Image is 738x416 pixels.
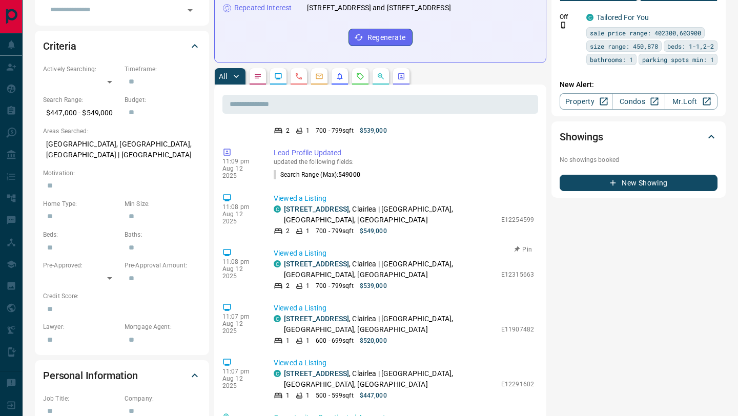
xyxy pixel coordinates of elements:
[219,73,227,80] p: All
[274,260,281,267] div: condos.ca
[222,375,258,389] p: Aug 12 2025
[284,368,496,390] p: , Clairlea | [GEOGRAPHIC_DATA], [GEOGRAPHIC_DATA], [GEOGRAPHIC_DATA]
[560,175,717,191] button: New Showing
[234,3,292,13] p: Repeated Interest
[125,199,201,209] p: Min Size:
[274,158,534,165] p: updated the following fields:
[397,72,405,80] svg: Agent Actions
[316,226,353,236] p: 700 - 799 sqft
[316,281,353,290] p: 700 - 799 sqft
[360,281,387,290] p: $539,000
[274,148,534,158] p: Lead Profile Updated
[43,127,201,136] p: Areas Searched:
[286,391,290,400] p: 1
[560,93,612,110] a: Property
[306,226,310,236] p: 1
[560,124,717,149] div: Showings
[43,136,201,163] p: [GEOGRAPHIC_DATA], [GEOGRAPHIC_DATA], [GEOGRAPHIC_DATA] | [GEOGRAPHIC_DATA]
[43,95,119,105] p: Search Range:
[43,230,119,239] p: Beds:
[306,126,310,135] p: 1
[222,258,258,265] p: 11:08 pm
[590,28,701,38] span: sale price range: 402300,603900
[612,93,665,110] a: Condos
[586,14,593,21] div: condos.ca
[336,72,344,80] svg: Listing Alerts
[43,394,119,403] p: Job Title:
[306,336,310,345] p: 1
[43,65,119,74] p: Actively Searching:
[43,38,76,54] h2: Criteria
[284,314,496,335] p: , Clairlea | [GEOGRAPHIC_DATA], [GEOGRAPHIC_DATA], [GEOGRAPHIC_DATA]
[125,65,201,74] p: Timeframe:
[560,12,580,22] p: Off
[43,261,119,270] p: Pre-Approved:
[125,394,201,403] p: Company:
[501,325,534,334] p: E11907482
[43,169,201,178] p: Motivation:
[222,265,258,280] p: Aug 12 2025
[43,34,201,58] div: Criteria
[667,41,714,51] span: beds: 1-1,2-2
[274,205,281,213] div: condos.ca
[315,72,323,80] svg: Emails
[306,281,310,290] p: 1
[284,260,349,268] a: [STREET_ADDRESS]
[501,380,534,389] p: E12291602
[183,3,197,17] button: Open
[597,13,649,22] a: Tailored For You
[125,95,201,105] p: Budget:
[43,363,201,388] div: Personal Information
[665,93,717,110] a: Mr.Loft
[590,41,658,51] span: size range: 450,878
[560,155,717,164] p: No showings booked
[377,72,385,80] svg: Opportunities
[284,315,349,323] a: [STREET_ADDRESS]
[642,54,714,65] span: parking spots min: 1
[274,248,534,259] p: Viewed a Listing
[43,199,119,209] p: Home Type:
[501,215,534,224] p: E12254599
[222,211,258,225] p: Aug 12 2025
[125,261,201,270] p: Pre-Approval Amount:
[360,336,387,345] p: $520,000
[316,391,353,400] p: 500 - 599 sqft
[125,230,201,239] p: Baths:
[222,368,258,375] p: 11:07 pm
[590,54,633,65] span: bathrooms: 1
[338,171,360,178] span: 549000
[284,259,496,280] p: , Clairlea | [GEOGRAPHIC_DATA], [GEOGRAPHIC_DATA], [GEOGRAPHIC_DATA]
[222,203,258,211] p: 11:08 pm
[286,336,290,345] p: 1
[316,126,353,135] p: 700 - 799 sqft
[286,126,290,135] p: 2
[274,358,534,368] p: Viewed a Listing
[43,322,119,331] p: Lawyer:
[508,245,538,254] button: Pin
[560,129,603,145] h2: Showings
[43,105,119,121] p: $447,000 - $549,000
[286,281,290,290] p: 2
[356,72,364,80] svg: Requests
[274,72,282,80] svg: Lead Browsing Activity
[316,336,353,345] p: 600 - 699 sqft
[125,322,201,331] p: Mortgage Agent:
[222,158,258,165] p: 11:09 pm
[222,165,258,179] p: Aug 12 2025
[254,72,262,80] svg: Notes
[560,22,567,29] svg: Push Notification Only
[274,303,534,314] p: Viewed a Listing
[306,391,310,400] p: 1
[274,315,281,322] div: condos.ca
[360,391,387,400] p: $447,000
[284,205,349,213] a: [STREET_ADDRESS]
[360,126,387,135] p: $539,000
[295,72,303,80] svg: Calls
[284,369,349,378] a: [STREET_ADDRESS]
[222,313,258,320] p: 11:07 pm
[360,226,387,236] p: $549,000
[560,79,717,90] p: New Alert:
[348,29,413,46] button: Regenerate
[43,292,201,301] p: Credit Score:
[222,320,258,335] p: Aug 12 2025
